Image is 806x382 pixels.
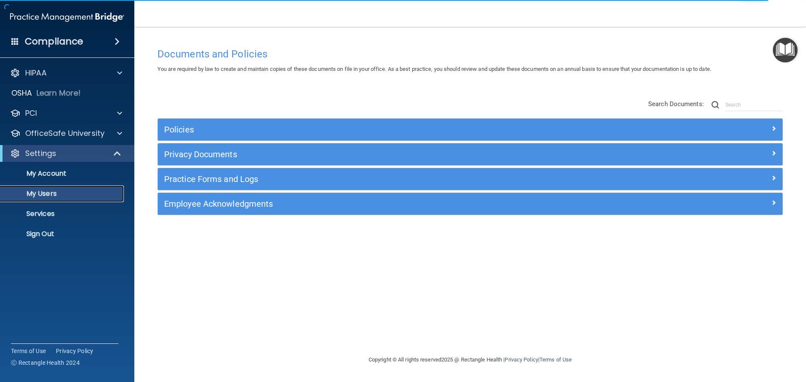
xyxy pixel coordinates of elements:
[164,148,776,161] a: Privacy Documents
[317,346,623,373] div: Copyright © All rights reserved 2025 @ Rectangle Health | |
[5,169,120,178] p: My Account
[164,125,620,134] h5: Policies
[164,150,620,159] h5: Privacy Documents
[5,190,120,198] p: My Users
[164,197,776,210] a: Employee Acknowledgments
[157,49,783,60] h4: Documents and Policies
[25,108,37,118] p: PCI
[10,148,122,159] a: Settings
[773,38,798,62] button: Open Resource Center
[661,322,796,356] iframe: Drift Widget Chat Controller
[56,347,94,355] a: Privacy Policy
[11,359,80,367] span: Ⓒ Rectangle Health 2024
[712,101,719,109] img: ic-search.3b580494.png
[164,123,776,136] a: Policies
[164,199,620,208] h5: Employee Acknowledgments
[37,88,81,98] p: Learn More!
[725,99,783,111] input: Search
[10,9,124,26] img: PMB logo
[10,108,122,118] a: PCI
[25,68,47,78] p: HIPAA
[5,230,120,238] p: Sign Out
[648,100,704,108] span: Search Documents:
[539,356,572,363] a: Terms of Use
[5,210,120,218] p: Services
[11,88,32,98] p: OSHA
[505,356,538,363] a: Privacy Policy
[164,174,620,184] h5: Practice Forms and Logs
[164,172,776,186] a: Practice Forms and Logs
[25,128,105,138] p: OfficeSafe University
[11,347,46,355] a: Terms of Use
[10,128,122,138] a: OfficeSafe University
[10,68,122,78] a: HIPAA
[157,66,711,72] span: You are required by law to create and maintain copies of these documents on file in your office. ...
[25,148,56,159] p: Settings
[25,36,83,47] h4: Compliance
